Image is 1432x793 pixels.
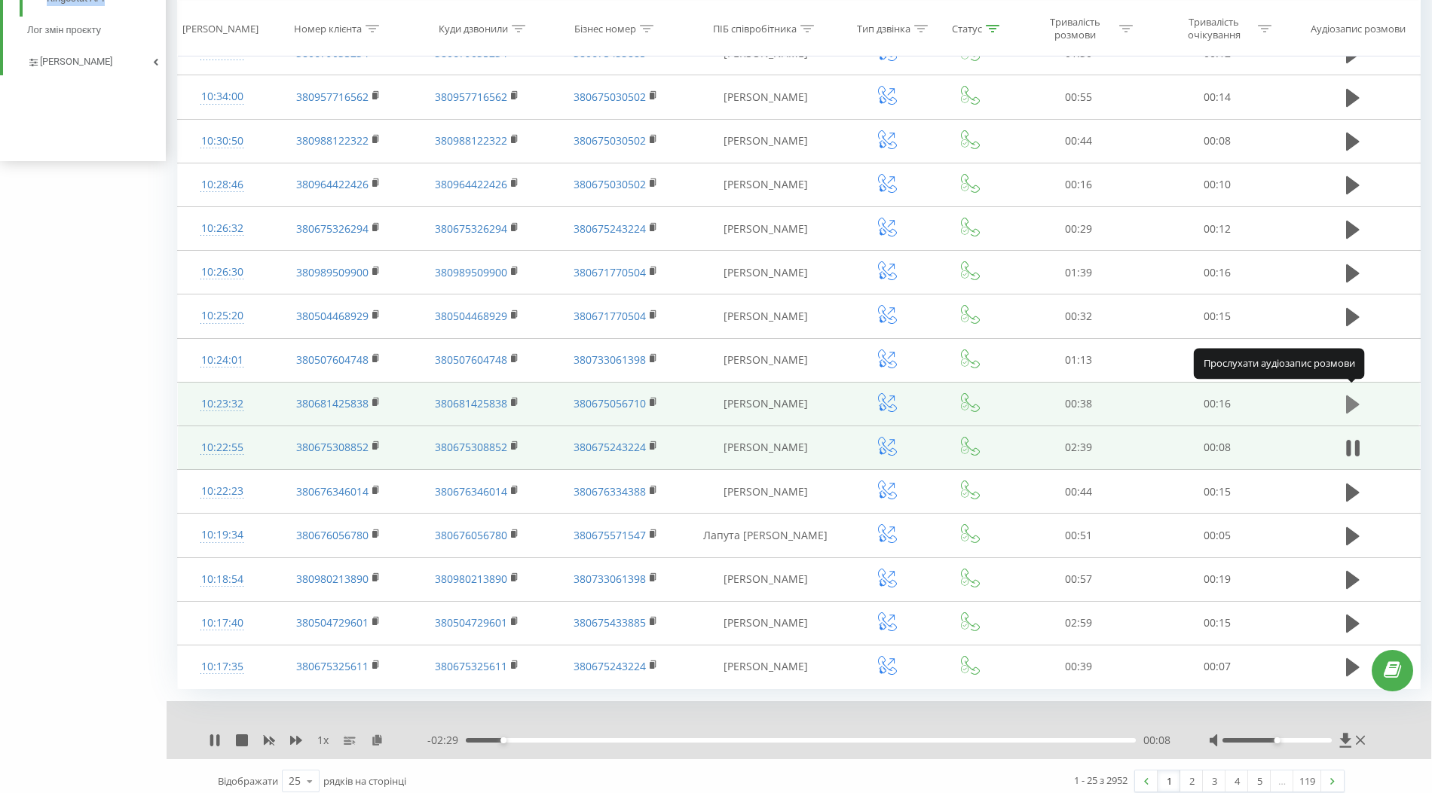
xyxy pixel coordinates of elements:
a: 380989509900 [296,265,369,279]
a: Лог змін проєкту [27,17,166,44]
td: 00:08 [1148,425,1287,469]
a: 380675056710 [574,396,646,410]
a: 380676346014 [296,484,369,499]
span: 1 x [317,733,329,748]
td: 00:15 [1148,294,1287,338]
a: 380675030502 [574,133,646,148]
td: [PERSON_NAME] [688,470,843,514]
a: 380504468929 [435,309,507,323]
div: 10:26:30 [193,258,251,287]
div: [PERSON_NAME] [182,22,259,35]
td: 00:55 [1009,75,1148,119]
div: 10:19:34 [193,520,251,550]
a: 380681425838 [435,396,507,410]
td: 02:59 [1009,601,1148,645]
td: [PERSON_NAME] [688,601,843,645]
div: 10:24:01 [193,346,251,375]
td: 00:44 [1009,119,1148,163]
a: 380675325611 [435,659,507,673]
td: 00:29 [1009,207,1148,251]
a: 380675030502 [574,90,646,104]
td: Лапута [PERSON_NAME] [688,514,843,557]
a: 380675571547 [574,528,646,542]
td: 02:39 [1009,425,1148,469]
span: рядків на сторінці [323,774,406,788]
a: 380679035234 [296,46,369,60]
a: 380988122322 [296,133,369,148]
div: 10:17:40 [193,608,251,638]
td: [PERSON_NAME] [688,294,843,338]
span: Відображати [218,774,278,788]
td: 00:05 [1148,514,1287,557]
td: 00:07 [1148,645,1287,688]
div: … [1271,770,1293,791]
a: 380671770504 [574,265,646,279]
a: 380675243224 [574,221,646,236]
a: 1 [1158,770,1180,791]
span: [PERSON_NAME] [40,54,112,69]
div: Тривалість розмови [1035,16,1115,41]
td: 00:10 [1148,163,1287,206]
a: 380507604748 [296,352,369,367]
a: 380980213890 [435,572,507,586]
a: 380675326294 [296,221,369,236]
a: 380989509900 [435,265,507,279]
div: 10:34:00 [193,82,251,111]
a: 380964422426 [435,177,507,191]
div: 10:23:32 [193,389,251,419]
td: 01:13 [1009,338,1148,382]
a: 2 [1180,770,1203,791]
div: 10:22:55 [193,433,251,462]
div: Прослухати аудіозапис розмови [1194,349,1365,379]
a: 380679035234 [435,46,507,60]
td: [PERSON_NAME] [688,425,843,469]
td: 00:44 [1009,470,1148,514]
a: 380676346014 [435,484,507,499]
td: 00:08 [1148,119,1287,163]
div: 10:30:50 [193,127,251,156]
div: Куди дзвонили [439,22,508,35]
div: Бізнес номер [574,22,636,35]
td: 00:15 [1148,470,1287,514]
a: 4 [1225,770,1248,791]
a: 380671770504 [574,309,646,323]
td: [PERSON_NAME] [688,338,843,382]
div: Статус [952,22,982,35]
a: 380675243224 [574,440,646,454]
a: 380675308852 [296,440,369,454]
td: [PERSON_NAME] [688,163,843,206]
div: 10:17:35 [193,652,251,682]
td: [PERSON_NAME] [688,207,843,251]
td: [PERSON_NAME] [688,557,843,601]
a: 380957716562 [296,90,369,104]
div: 25 [289,773,301,788]
a: 380733061398 [574,572,646,586]
td: 00:38 [1009,382,1148,425]
a: 3 [1203,770,1225,791]
a: 380675243224 [574,659,646,673]
a: 380504729601 [296,615,369,630]
a: 380964422426 [296,177,369,191]
div: Аудіозапис розмови [1311,22,1406,35]
a: 380504729601 [435,615,507,630]
a: [PERSON_NAME] [27,44,166,75]
td: 00:12 [1148,207,1287,251]
div: 1 - 25 з 2952 [1074,773,1128,788]
div: Тип дзвінка [857,22,910,35]
div: Accessibility label [1274,737,1280,743]
a: 5 [1248,770,1271,791]
div: 10:18:54 [193,565,251,594]
a: 380980213890 [296,572,369,586]
a: 380675325611 [296,659,369,673]
a: 380675326294 [435,221,507,236]
a: 380676056780 [296,528,369,542]
a: 380507604748 [435,352,507,367]
div: 10:22:23 [193,477,251,506]
td: 00:19 [1148,557,1287,601]
td: [PERSON_NAME] [688,119,843,163]
div: 10:25:20 [193,301,251,331]
td: 00:16 [1148,251,1287,294]
td: [PERSON_NAME] [688,251,843,294]
div: 10:26:32 [193,214,251,243]
a: 119 [1293,770,1321,791]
